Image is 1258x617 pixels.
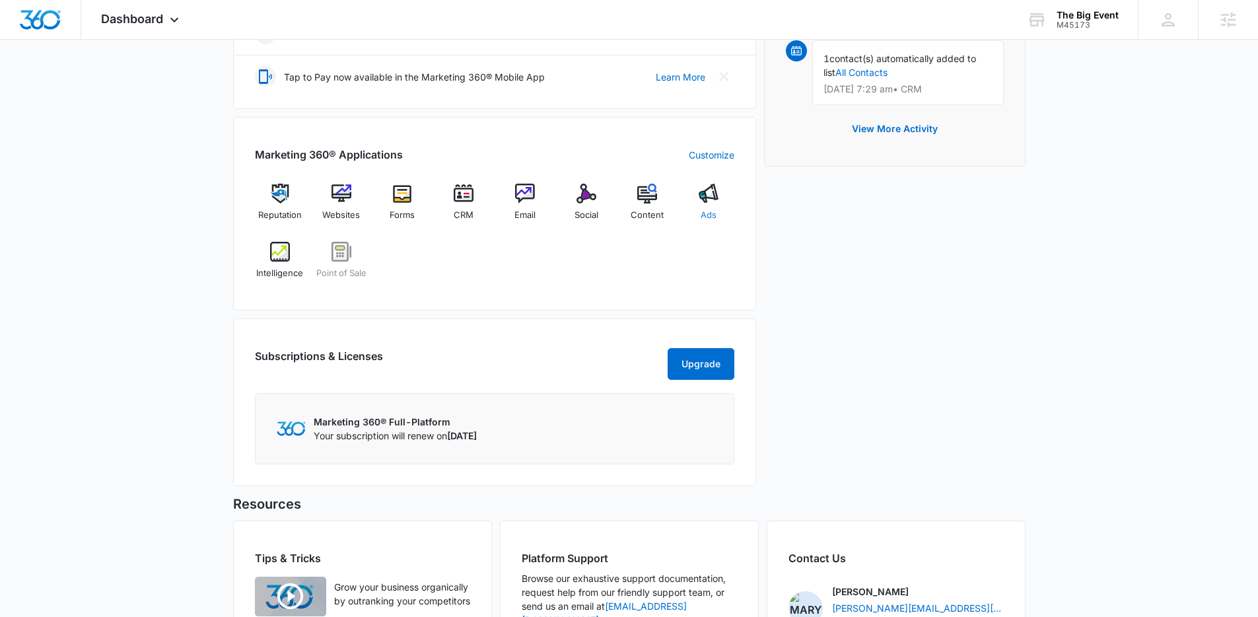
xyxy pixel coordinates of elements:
[255,184,306,231] a: Reputation
[316,267,367,280] span: Point of Sale
[322,209,360,222] span: Websites
[631,209,664,222] span: Content
[522,550,737,566] h2: Platform Support
[689,148,734,162] a: Customize
[823,85,993,94] p: [DATE] 7:29 am • CRM
[575,209,598,222] span: Social
[316,184,367,231] a: Websites
[823,53,829,64] span: 1
[438,184,489,231] a: CRM
[277,421,306,435] img: Marketing 360 Logo
[255,242,306,289] a: Intelligence
[683,184,734,231] a: Ads
[839,113,951,145] button: View More Activity
[454,209,473,222] span: CRM
[377,184,428,231] a: Forms
[255,550,470,566] h2: Tips & Tricks
[233,494,1026,514] h5: Resources
[656,70,705,84] a: Learn More
[101,12,163,26] span: Dashboard
[447,430,477,441] span: [DATE]
[561,184,612,231] a: Social
[622,184,673,231] a: Content
[832,585,909,599] p: [PERSON_NAME]
[316,242,367,289] a: Point of Sale
[514,209,536,222] span: Email
[713,66,734,87] button: Close
[668,348,734,380] button: Upgrade
[701,209,716,222] span: Ads
[832,601,1004,615] a: [PERSON_NAME][EMAIL_ADDRESS][PERSON_NAME][DOMAIN_NAME]
[1057,10,1119,20] div: account name
[788,550,1004,566] h2: Contact Us
[255,348,383,375] h2: Subscriptions & Licenses
[500,184,551,231] a: Email
[823,53,976,78] span: contact(s) automatically added to list
[314,415,477,429] p: Marketing 360® Full-Platform
[284,70,545,84] p: Tap to Pay now available in the Marketing 360® Mobile App
[1057,20,1119,30] div: account id
[255,577,326,616] img: Quick Overview Video
[256,267,303,280] span: Intelligence
[334,580,470,608] p: Grow your business organically by outranking your competitors
[835,67,888,78] a: All Contacts
[258,209,302,222] span: Reputation
[314,429,477,443] p: Your subscription will renew on
[255,147,403,163] h2: Marketing 360® Applications
[390,209,415,222] span: Forms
